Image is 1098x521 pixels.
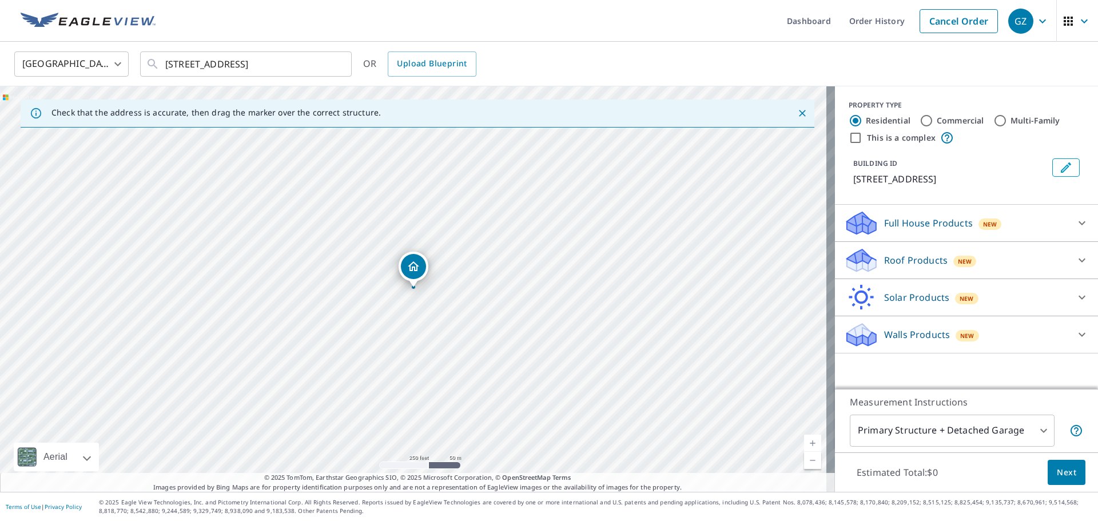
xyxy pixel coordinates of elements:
span: New [960,331,974,340]
p: Measurement Instructions [850,395,1083,409]
p: [STREET_ADDRESS] [853,172,1048,186]
span: Your report will include the primary structure and a detached garage if one exists. [1069,424,1083,438]
span: © 2025 TomTom, Earthstar Geographics SIO, © 2025 Microsoft Corporation, © [264,473,571,483]
p: © 2025 Eagle View Technologies, Inc. and Pictometry International Corp. All Rights Reserved. Repo... [99,498,1092,515]
input: Search by address or latitude-longitude [165,48,328,80]
p: | [6,503,82,510]
a: Terms of Use [6,503,41,511]
div: PROPERTY TYPE [849,100,1084,110]
button: Edit building 1 [1052,158,1080,177]
button: Next [1048,460,1085,486]
p: Check that the address is accurate, then drag the marker over the correct structure. [51,108,381,118]
span: Upload Blueprint [397,57,467,71]
label: Commercial [937,115,984,126]
label: Residential [866,115,910,126]
div: Primary Structure + Detached Garage [850,415,1055,447]
span: Next [1057,466,1076,480]
a: Terms [552,473,571,482]
div: GZ [1008,9,1033,34]
div: Solar ProductsNew [844,284,1089,311]
span: New [983,220,997,229]
span: New [958,257,972,266]
div: Walls ProductsNew [844,321,1089,348]
div: [GEOGRAPHIC_DATA] [14,48,129,80]
p: Full House Products [884,216,973,230]
div: Roof ProductsNew [844,246,1089,274]
div: OR [363,51,476,77]
img: EV Logo [21,13,156,30]
p: Roof Products [884,253,948,267]
a: Current Level 17, Zoom Out [804,452,821,469]
p: Solar Products [884,291,949,304]
p: Walls Products [884,328,950,341]
a: Upload Blueprint [388,51,476,77]
div: Aerial [14,443,99,471]
label: Multi-Family [1011,115,1060,126]
a: Cancel Order [920,9,998,33]
div: Full House ProductsNew [844,209,1089,237]
label: This is a complex [867,132,936,144]
a: OpenStreetMap [502,473,550,482]
button: Close [795,106,810,121]
div: Dropped pin, building 1, Residential property, 263 E 2nd St Mansfield, OH 44902 [399,252,428,287]
p: Estimated Total: $0 [848,460,947,485]
a: Privacy Policy [45,503,82,511]
span: New [960,294,974,303]
div: Aerial [40,443,71,471]
p: BUILDING ID [853,158,897,168]
a: Current Level 17, Zoom In [804,435,821,452]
